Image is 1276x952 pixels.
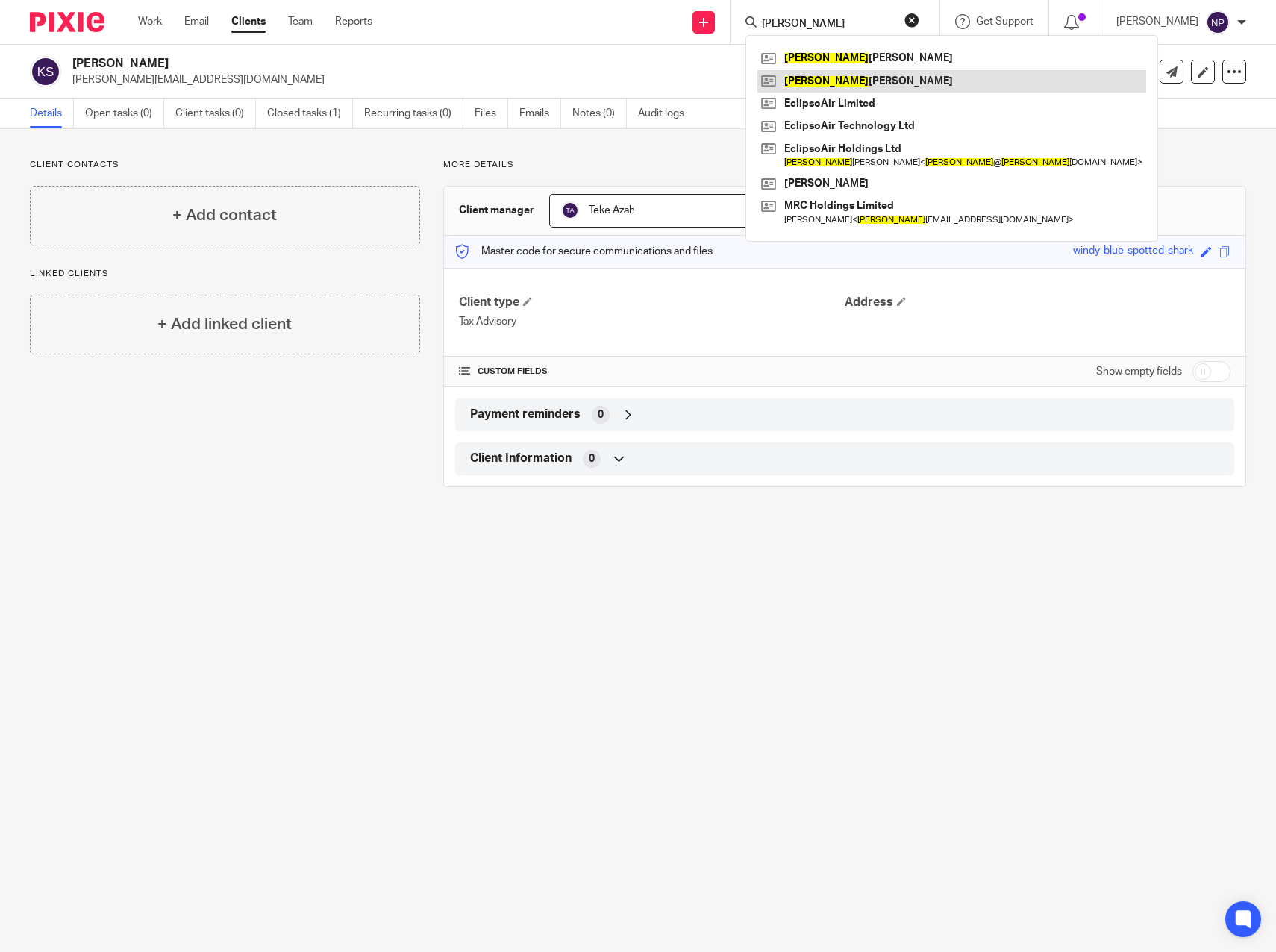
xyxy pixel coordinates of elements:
img: svg%3E [1206,10,1230,34]
a: Email [184,14,209,29]
h3: Client manager [459,203,534,218]
button: Clear [904,13,919,28]
a: Files [475,99,508,128]
p: Linked clients [30,268,420,280]
a: Closed tasks (1) [267,99,353,128]
p: Master code for secure communications and files [455,244,713,259]
span: Teke Azah [589,205,635,216]
a: Emails [519,99,561,128]
p: [PERSON_NAME][EMAIL_ADDRESS][DOMAIN_NAME] [72,72,1043,87]
input: Search [760,18,895,31]
h4: + Add contact [172,204,277,227]
img: svg%3E [561,201,579,219]
a: Clients [231,14,266,29]
a: Open tasks (0) [85,99,164,128]
p: [PERSON_NAME] [1116,14,1198,29]
h4: Address [845,295,1230,310]
img: svg%3E [30,56,61,87]
a: Client tasks (0) [175,99,256,128]
span: Payment reminders [470,407,581,422]
span: 0 [598,407,604,422]
span: Client Information [470,451,572,466]
a: Team [288,14,313,29]
img: Pixie [30,12,104,32]
a: Recurring tasks (0) [364,99,463,128]
div: windy-blue-spotted-shark [1073,243,1193,260]
a: Reports [335,14,372,29]
h4: CUSTOM FIELDS [459,366,845,378]
a: Notes (0) [572,99,627,128]
h2: [PERSON_NAME] [72,56,849,72]
label: Show empty fields [1096,364,1182,379]
p: Tax Advisory [459,314,845,329]
a: Audit logs [638,99,695,128]
span: Get Support [976,16,1033,27]
h4: Client type [459,295,845,310]
span: 0 [589,451,595,466]
a: Details [30,99,74,128]
a: Work [138,14,162,29]
p: Client contacts [30,159,420,171]
h4: + Add linked client [157,313,292,336]
p: More details [443,159,1246,171]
